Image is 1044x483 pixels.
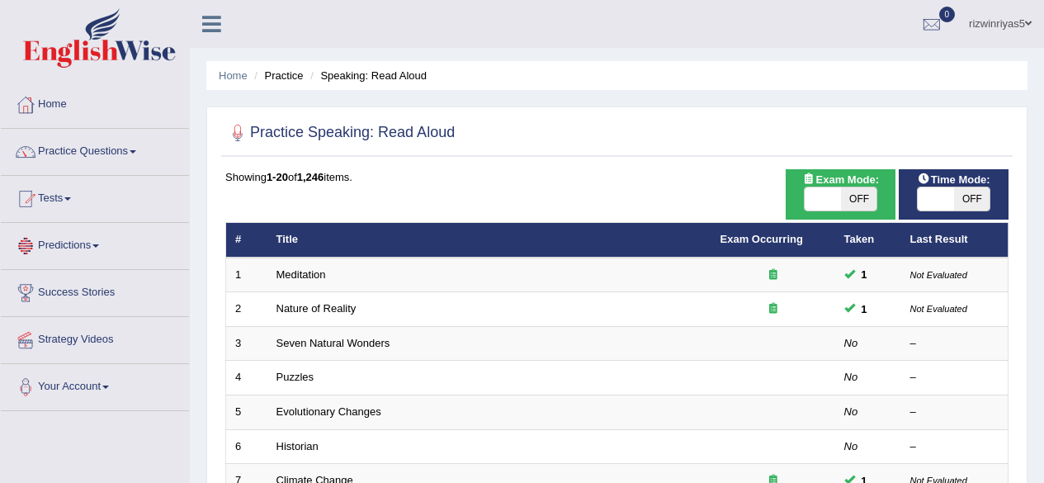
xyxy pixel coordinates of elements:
[910,336,999,352] div: –
[1,270,189,311] a: Success Stories
[267,171,288,183] b: 1-20
[226,326,267,361] td: 3
[855,266,874,283] span: You cannot take this question anymore
[901,223,1009,258] th: Last Result
[276,440,319,452] a: Historian
[276,371,314,383] a: Puzzles
[226,292,267,327] td: 2
[276,302,357,315] a: Nature of Reality
[720,301,826,317] div: Exam occurring question
[267,223,711,258] th: Title
[276,268,326,281] a: Meditation
[855,301,874,318] span: You cannot take this question anymore
[306,68,427,83] li: Speaking: Read Aloud
[844,440,858,452] em: No
[226,223,267,258] th: #
[910,304,967,314] small: Not Evaluated
[1,364,189,405] a: Your Account
[841,187,877,211] span: OFF
[226,395,267,430] td: 5
[1,317,189,358] a: Strategy Videos
[835,223,901,258] th: Taken
[939,7,956,22] span: 0
[910,405,999,420] div: –
[720,268,826,283] div: Exam occurring question
[1,223,189,264] a: Predictions
[910,270,967,280] small: Not Evaluated
[250,68,303,83] li: Practice
[225,121,455,145] h2: Practice Speaking: Read Aloud
[219,69,248,82] a: Home
[276,405,381,418] a: Evolutionary Changes
[276,337,390,349] a: Seven Natural Wonders
[844,371,858,383] em: No
[910,370,999,386] div: –
[910,439,999,455] div: –
[226,361,267,395] td: 4
[796,171,886,188] span: Exam Mode:
[297,171,324,183] b: 1,246
[226,429,267,464] td: 6
[954,187,990,211] span: OFF
[844,405,858,418] em: No
[720,233,803,245] a: Exam Occurring
[1,129,189,170] a: Practice Questions
[786,169,895,220] div: Show exams occurring in exams
[226,258,267,292] td: 1
[844,337,858,349] em: No
[1,176,189,217] a: Tests
[225,169,1009,185] div: Showing of items.
[911,171,997,188] span: Time Mode:
[1,82,189,123] a: Home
